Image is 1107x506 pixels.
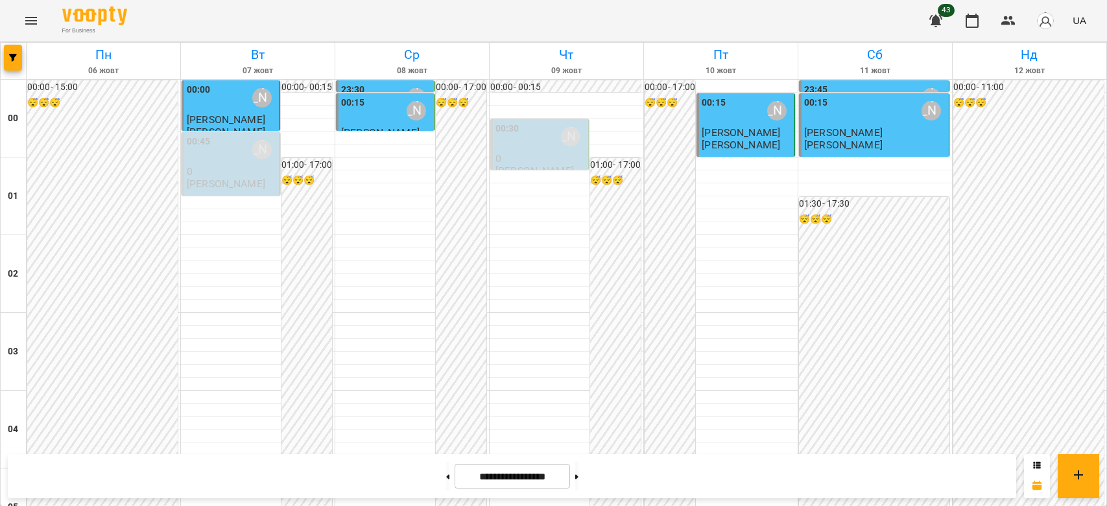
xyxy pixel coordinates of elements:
[938,4,955,17] span: 43
[436,96,486,110] h6: 😴😴😴
[187,83,211,97] label: 00:00
[8,267,18,281] h6: 02
[702,96,726,110] label: 00:15
[281,158,332,172] h6: 01:00 - 17:00
[799,197,949,211] h6: 01:30 - 17:30
[645,96,695,110] h6: 😴😴😴
[62,27,127,35] span: For Business
[953,96,1104,110] h6: 😴😴😴
[767,101,787,121] div: Бондарєва Валерія
[187,113,265,126] span: [PERSON_NAME]
[804,96,828,110] label: 00:15
[702,126,780,139] span: [PERSON_NAME]
[702,139,780,150] p: [PERSON_NAME]
[1073,14,1086,27] span: UA
[16,5,47,36] button: Menu
[800,65,950,77] h6: 11 жовт
[953,80,1104,95] h6: 00:00 - 11:00
[590,174,641,188] h6: 😴😴😴
[183,45,333,65] h6: Вт
[645,80,695,95] h6: 00:00 - 17:00
[490,80,641,95] h6: 00:00 - 00:15
[492,45,641,65] h6: Чт
[341,126,420,139] span: [PERSON_NAME]
[8,111,18,126] h6: 00
[341,96,365,110] label: 00:15
[252,140,272,159] div: Бондарєва Валерія
[804,126,883,139] span: [PERSON_NAME]
[495,165,574,176] p: [PERSON_NAME]
[922,88,941,108] div: Бондарєва Валерія
[955,45,1104,65] h6: Нд
[337,45,487,65] h6: Ср
[1067,8,1091,32] button: UA
[29,45,178,65] h6: Пн
[436,80,486,95] h6: 00:00 - 17:00
[8,189,18,203] h6: 01
[492,65,641,77] h6: 09 жовт
[281,80,332,95] h6: 00:00 - 00:15
[62,6,127,25] img: Voopty Logo
[646,45,796,65] h6: Пт
[183,65,333,77] h6: 07 жовт
[804,139,883,150] p: [PERSON_NAME]
[804,83,828,97] label: 23:45
[646,65,796,77] h6: 10 жовт
[337,65,487,77] h6: 08 жовт
[561,127,580,146] div: Бондарєва Валерія
[281,174,332,188] h6: 😴😴😴
[27,96,178,110] h6: 😴😴😴
[187,166,277,177] p: 0
[187,135,211,149] label: 00:45
[252,88,272,108] div: Бондарєва Валерія
[495,153,586,164] p: 0
[800,45,950,65] h6: Сб
[8,345,18,359] h6: 03
[922,101,941,121] div: Бондарєва Валерія
[955,65,1104,77] h6: 12 жовт
[29,65,178,77] h6: 06 жовт
[495,122,519,136] label: 00:30
[187,178,265,189] p: [PERSON_NAME]
[187,126,265,137] p: [PERSON_NAME]
[1036,12,1054,30] img: avatar_s.png
[799,213,949,227] h6: 😴😴😴
[341,83,365,97] label: 23:30
[407,88,426,108] div: Бондарєва Валерія
[407,101,426,121] div: Бондарєва Валерія
[590,158,641,172] h6: 01:00 - 17:00
[27,80,178,95] h6: 00:00 - 15:00
[8,422,18,437] h6: 04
